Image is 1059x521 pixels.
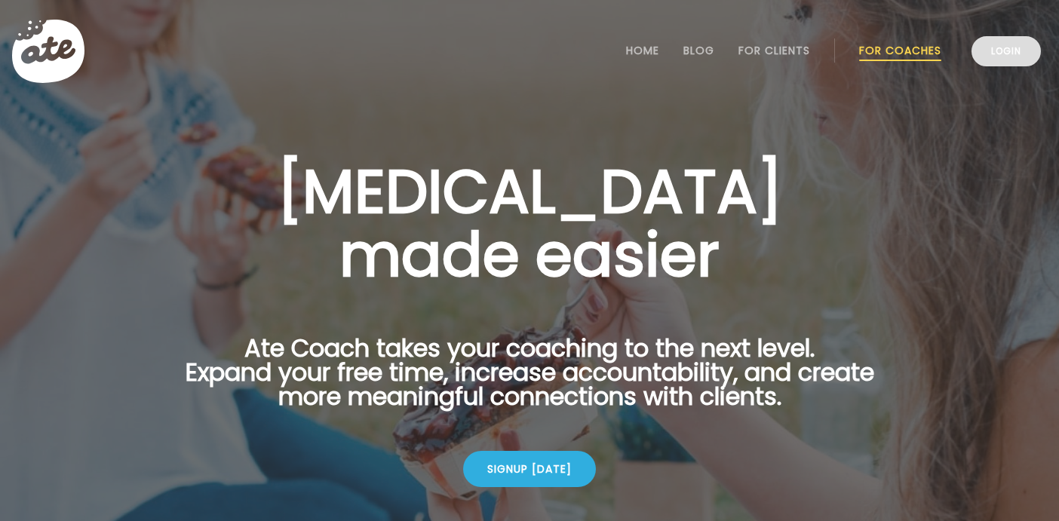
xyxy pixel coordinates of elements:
[738,44,810,57] a: For Clients
[972,36,1041,66] a: Login
[626,44,659,57] a: Home
[683,44,714,57] a: Blog
[463,451,596,487] div: Signup [DATE]
[161,336,898,427] p: Ate Coach takes your coaching to the next level. Expand your free time, increase accountability, ...
[161,160,898,287] h1: [MEDICAL_DATA] made easier
[859,44,941,57] a: For Coaches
